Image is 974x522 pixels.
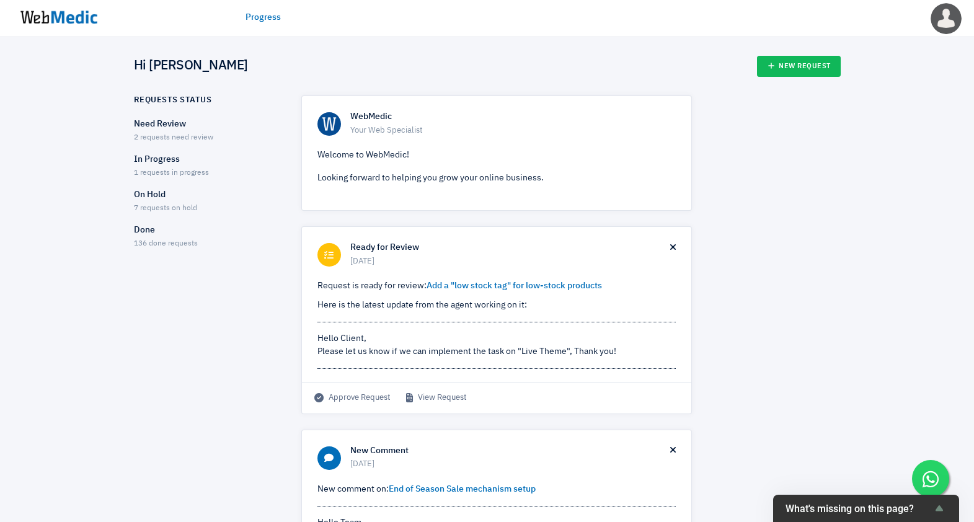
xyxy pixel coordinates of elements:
button: Show survey - What's missing on this page? [786,501,947,516]
h6: Ready for Review [350,242,670,254]
h6: WebMedic [350,112,676,123]
h6: Requests Status [134,95,212,105]
span: What's missing on this page? [786,503,932,515]
a: End of Season Sale mechanism setup [389,485,536,493]
p: Here is the latest update from the agent working on it: [317,299,676,312]
span: Your Web Specialist [350,125,676,137]
p: On Hold [134,188,280,201]
span: 1 requests in progress [134,169,209,177]
a: Add a "low stock tag" for low-stock products [427,281,602,290]
p: Need Review [134,118,280,131]
span: 7 requests on hold [134,205,197,212]
span: [DATE] [350,458,670,471]
p: Looking forward to helping you grow your online business. [317,172,676,185]
span: 136 done requests [134,240,198,247]
h6: New Comment [350,446,670,457]
a: New Request [757,56,841,77]
div: Hello Client, Please let us know if we can implement the task on "Live Theme", Thank you! [317,332,676,358]
span: [DATE] [350,255,670,268]
a: View Request [406,392,467,404]
p: In Progress [134,153,280,166]
span: Approve Request [314,392,391,404]
a: Progress [246,11,281,24]
span: 2 requests need review [134,134,213,141]
p: Welcome to WebMedic! [317,149,676,162]
p: Done [134,224,280,237]
h4: Hi [PERSON_NAME] [134,58,248,74]
p: New comment on: [317,483,676,496]
p: Request is ready for review: [317,280,676,293]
